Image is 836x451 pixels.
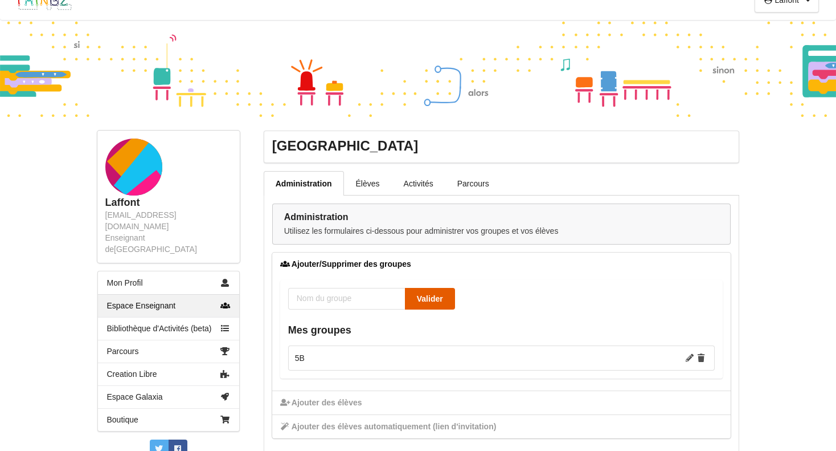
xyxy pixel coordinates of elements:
[272,415,731,438] div: Ajouter des élèves automatiquement (lien d'invitation)
[344,171,392,195] a: Élèves
[445,171,501,195] a: Parcours
[264,171,344,196] a: Administration
[105,232,232,255] div: Enseignant de [GEOGRAPHIC_DATA]
[284,212,719,223] div: Administration
[98,271,239,294] a: Mon Profil
[392,171,445,195] a: Activités
[98,294,239,317] a: Espace Enseignant
[289,346,714,370] td: 5B
[98,317,239,340] a: Bibliothèque d'Activités (beta)
[98,385,239,408] a: Espace Galaxia
[98,363,239,385] a: Creation Libre
[98,408,239,431] a: Boutique
[288,324,715,337] div: Mes groupes
[272,137,731,155] div: [GEOGRAPHIC_DATA]
[284,225,719,237] p: Utilisez les formulaires ci-dessous pour administrer vos groupes et vos élèves
[105,196,232,209] div: Laffont
[405,288,455,310] button: Valider
[272,391,731,415] div: Ajouter des élèves
[288,288,405,310] input: Nom du groupe
[98,340,239,363] a: Parcours
[105,209,232,232] div: [EMAIL_ADDRESS][DOMAIN_NAME]
[272,253,731,276] div: Ajouter/Supprimer des groupes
